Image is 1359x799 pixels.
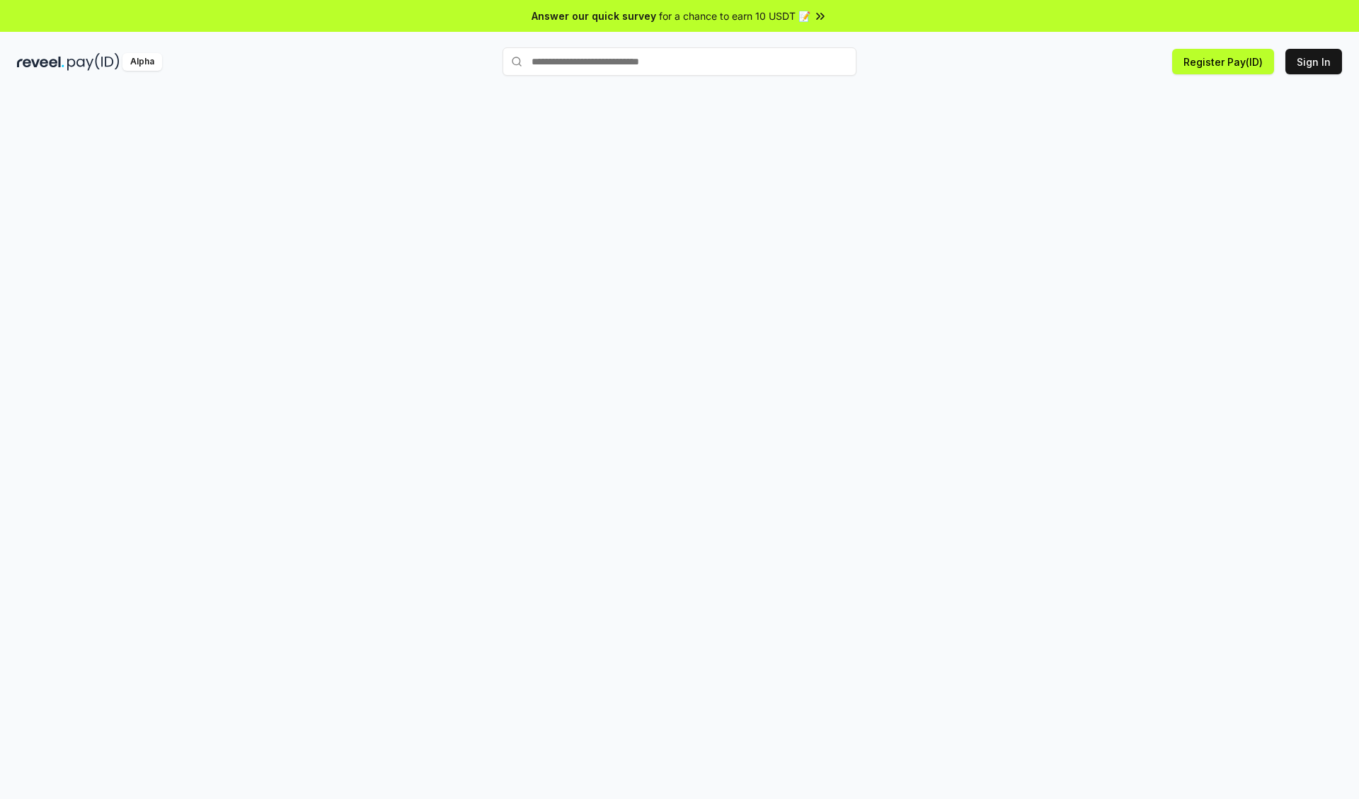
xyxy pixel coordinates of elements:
button: Sign In [1285,49,1342,74]
div: Alpha [122,53,162,71]
span: Answer our quick survey [532,8,656,23]
img: pay_id [67,53,120,71]
button: Register Pay(ID) [1172,49,1274,74]
img: reveel_dark [17,53,64,71]
span: for a chance to earn 10 USDT 📝 [659,8,810,23]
